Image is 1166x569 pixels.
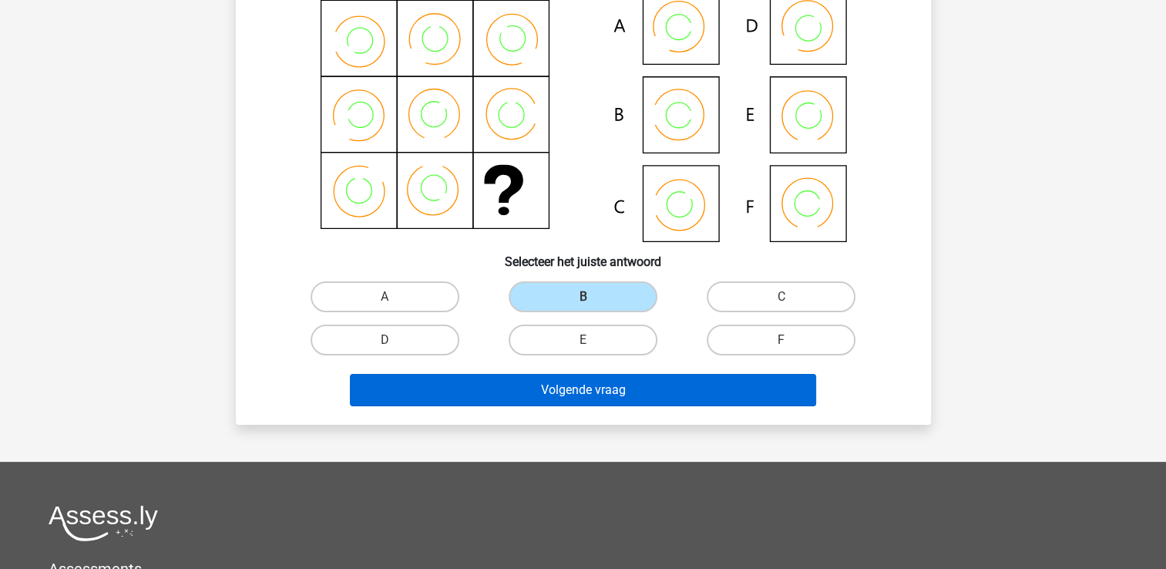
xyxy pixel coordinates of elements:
label: D [311,325,459,355]
label: B [509,281,657,312]
label: A [311,281,459,312]
button: Volgende vraag [350,374,816,406]
label: E [509,325,657,355]
img: Assessly logo [49,505,158,541]
h6: Selecteer het juiste antwoord [260,242,906,269]
label: C [707,281,855,312]
label: F [707,325,855,355]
